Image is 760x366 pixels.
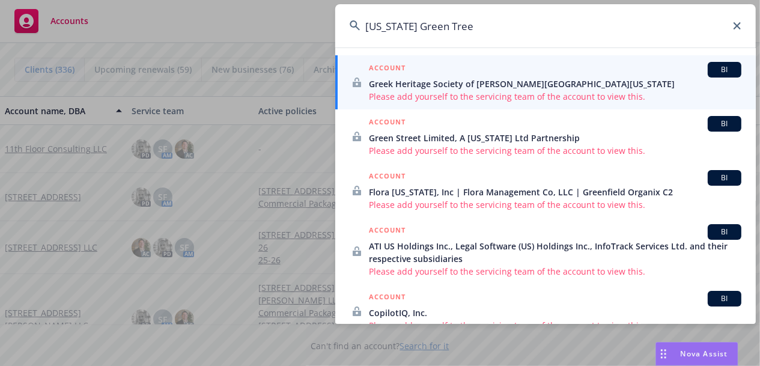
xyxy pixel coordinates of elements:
[713,227,737,237] span: BI
[335,109,756,163] a: ACCOUNTBIGreen Street Limited, A [US_STATE] Ltd PartnershipPlease add yourself to the servicing t...
[335,163,756,218] a: ACCOUNTBIFlora [US_STATE], Inc | Flora Management Co, LLC | Greenfield Organix C2Please add yours...
[369,170,406,185] h5: ACCOUNT
[369,62,406,76] h5: ACCOUNT
[369,307,741,319] span: CopilotIQ, Inc.
[369,186,741,198] span: Flora [US_STATE], Inc | Flora Management Co, LLC | Greenfield Organix C2
[369,132,741,144] span: Green Street Limited, A [US_STATE] Ltd Partnership
[681,349,728,359] span: Nova Assist
[335,4,756,47] input: Search...
[369,291,406,305] h5: ACCOUNT
[369,116,406,130] h5: ACCOUNT
[656,343,671,365] div: Drag to move
[369,240,741,265] span: ATI US Holdings Inc., Legal Software (US) Holdings Inc., InfoTrack Services Ltd. and their respec...
[713,118,737,129] span: BI
[369,224,406,239] h5: ACCOUNT
[369,198,741,211] span: Please add yourself to the servicing team of the account to view this.
[369,319,741,332] span: Please add yourself to the servicing team of the account to view this.
[713,172,737,183] span: BI
[335,55,756,109] a: ACCOUNTBIGreek Heritage Society of [PERSON_NAME][GEOGRAPHIC_DATA][US_STATE]Please add yourself to...
[369,90,741,103] span: Please add yourself to the servicing team of the account to view this.
[335,218,756,284] a: ACCOUNTBIATI US Holdings Inc., Legal Software (US) Holdings Inc., InfoTrack Services Ltd. and the...
[369,78,741,90] span: Greek Heritage Society of [PERSON_NAME][GEOGRAPHIC_DATA][US_STATE]
[713,64,737,75] span: BI
[655,342,738,366] button: Nova Assist
[335,284,756,338] a: ACCOUNTBICopilotIQ, Inc.Please add yourself to the servicing team of the account to view this.
[713,293,737,304] span: BI
[369,144,741,157] span: Please add yourself to the servicing team of the account to view this.
[369,265,741,278] span: Please add yourself to the servicing team of the account to view this.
